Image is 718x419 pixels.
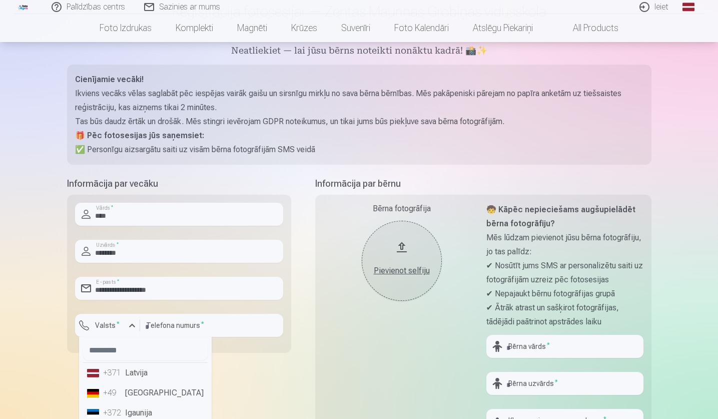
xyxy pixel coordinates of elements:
strong: 🎁 Pēc fotosesijas jūs saņemsiet: [75,131,204,140]
p: ✔ Nepajaukt bērnu fotogrāfijas grupā [486,287,643,301]
li: [GEOGRAPHIC_DATA] [83,383,208,403]
div: Bērna fotogrāfija [323,203,480,215]
button: Valsts* [75,314,140,337]
p: ✅ Personīgu aizsargātu saiti uz visām bērna fotogrāfijām SMS veidā [75,143,643,157]
p: Tas būs daudz ērtāk un drošāk. Mēs stingri ievērojam GDPR noteikumus, un tikai jums būs piekļuve ... [75,115,643,129]
div: +49 [103,387,123,399]
p: ✔ Nosūtīt jums SMS ar personalizētu saiti uz fotogrāfijām uzreiz pēc fotosesijas [486,259,643,287]
h5: Informācija par vecāku [67,177,291,191]
p: Ikviens vecāks vēlas saglabāt pēc iespējas vairāk gaišu un sirsnīgu mirkļu no sava bērna bērnības... [75,87,643,115]
p: Mēs lūdzam pievienot jūsu bērna fotogrāfiju, jo tas palīdz: [486,231,643,259]
button: Pievienot selfiju [362,221,442,301]
li: Latvija [83,363,208,383]
a: Magnēti [225,14,279,42]
div: +372 [103,407,123,419]
a: Foto izdrukas [88,14,164,42]
a: Krūzes [279,14,329,42]
strong: 🧒 Kāpēc nepieciešams augšupielādēt bērna fotogrāfiju? [486,205,635,228]
a: Komplekti [164,14,225,42]
a: Atslēgu piekariņi [461,14,545,42]
a: All products [545,14,630,42]
img: /fa1 [18,4,29,10]
strong: Cienījamie vecāki! [75,75,144,84]
h5: Informācija par bērnu [315,177,651,191]
div: +371 [103,367,123,379]
a: Suvenīri [329,14,382,42]
p: ✔ Ātrāk atrast un sašķirot fotogrāfijas, tādējādi paātrinot apstrādes laiku [486,301,643,329]
a: Foto kalendāri [382,14,461,42]
h5: Neatliekiet — lai jūsu bērns noteikti nonāktu kadrā! 📸✨ [67,45,651,59]
label: Valsts [91,320,124,330]
div: Pievienot selfiju [372,265,432,277]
